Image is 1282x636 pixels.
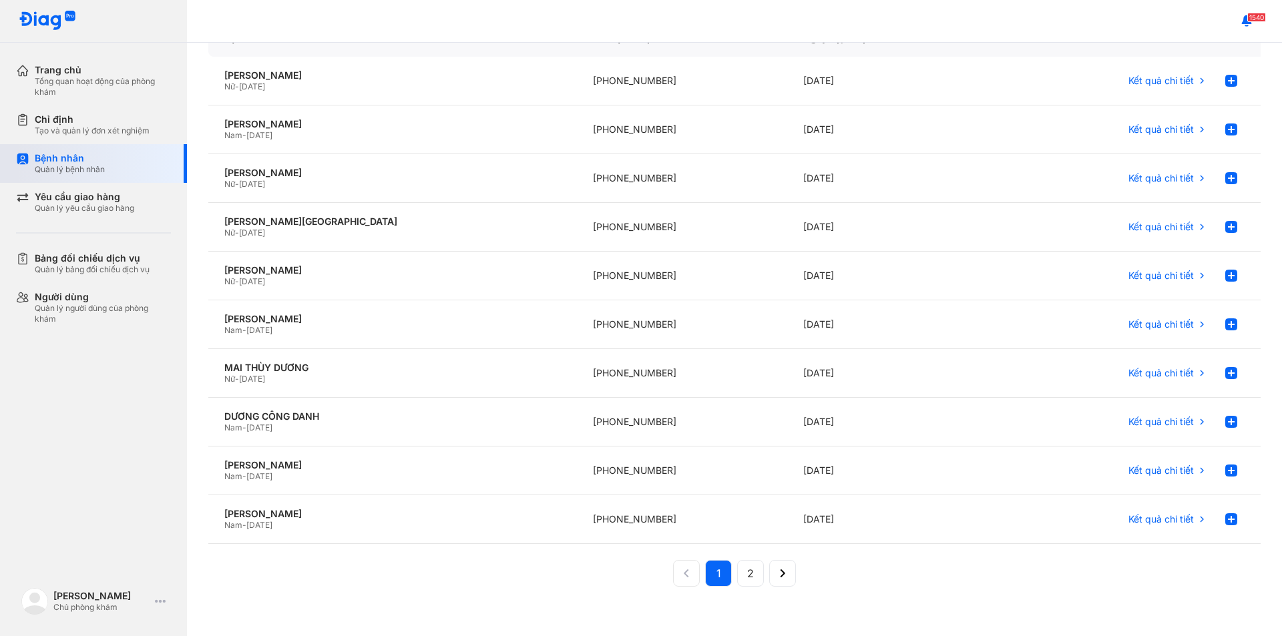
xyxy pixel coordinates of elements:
[224,374,235,384] span: Nữ
[224,179,235,189] span: Nữ
[787,154,998,203] div: [DATE]
[239,81,265,91] span: [DATE]
[577,495,787,544] div: [PHONE_NUMBER]
[235,179,239,189] span: -
[224,325,242,335] span: Nam
[35,203,134,214] div: Quản lý yêu cầu giao hàng
[224,520,242,530] span: Nam
[224,69,561,81] div: [PERSON_NAME]
[246,130,272,140] span: [DATE]
[1128,513,1194,525] span: Kết quả chi tiết
[224,130,242,140] span: Nam
[577,105,787,154] div: [PHONE_NUMBER]
[246,422,272,432] span: [DATE]
[224,459,561,471] div: [PERSON_NAME]
[1128,416,1194,428] span: Kết quả chi tiết
[737,560,764,587] button: 2
[577,349,787,398] div: [PHONE_NUMBER]
[577,398,787,446] div: [PHONE_NUMBER]
[787,495,998,544] div: [DATE]
[246,471,272,481] span: [DATE]
[242,422,246,432] span: -
[35,264,150,275] div: Quản lý bảng đối chiếu dịch vụ
[224,276,235,286] span: Nữ
[1128,367,1194,379] span: Kết quả chi tiết
[239,276,265,286] span: [DATE]
[224,313,561,325] div: [PERSON_NAME]
[35,64,171,76] div: Trang chủ
[577,203,787,252] div: [PHONE_NUMBER]
[35,113,150,125] div: Chỉ định
[787,446,998,495] div: [DATE]
[35,164,105,175] div: Quản lý bệnh nhân
[53,590,150,602] div: [PERSON_NAME]
[242,520,246,530] span: -
[35,191,134,203] div: Yêu cầu giao hàng
[224,471,242,481] span: Nam
[53,602,150,613] div: Chủ phòng khám
[235,228,239,238] span: -
[224,118,561,130] div: [PERSON_NAME]
[224,81,235,91] span: Nữ
[239,179,265,189] span: [DATE]
[242,130,246,140] span: -
[1247,13,1266,22] span: 1540
[35,303,171,324] div: Quản lý người dùng của phòng khám
[1128,270,1194,282] span: Kết quả chi tiết
[242,471,246,481] span: -
[35,252,150,264] div: Bảng đối chiếu dịch vụ
[705,560,732,587] button: 1
[1128,221,1194,233] span: Kết quả chi tiết
[787,203,998,252] div: [DATE]
[35,291,171,303] div: Người dùng
[242,325,246,335] span: -
[35,125,150,136] div: Tạo và quản lý đơn xét nghiệm
[224,216,561,228] div: [PERSON_NAME][GEOGRAPHIC_DATA]
[577,446,787,495] div: [PHONE_NUMBER]
[21,588,48,615] img: logo
[1128,123,1194,135] span: Kết quả chi tiết
[787,398,998,446] div: [DATE]
[239,228,265,238] span: [DATE]
[19,11,76,31] img: logo
[1128,172,1194,184] span: Kết quả chi tiết
[577,57,787,105] div: [PHONE_NUMBER]
[224,264,561,276] div: [PERSON_NAME]
[1128,75,1194,87] span: Kết quả chi tiết
[224,410,561,422] div: DƯƠNG CÔNG DANH
[224,422,242,432] span: Nam
[577,154,787,203] div: [PHONE_NUMBER]
[787,252,998,300] div: [DATE]
[787,105,998,154] div: [DATE]
[577,252,787,300] div: [PHONE_NUMBER]
[1128,318,1194,330] span: Kết quả chi tiết
[1128,464,1194,476] span: Kết quả chi tiết
[35,152,105,164] div: Bệnh nhân
[787,57,998,105] div: [DATE]
[224,167,561,179] div: [PERSON_NAME]
[235,81,239,91] span: -
[577,300,787,349] div: [PHONE_NUMBER]
[35,76,171,97] div: Tổng quan hoạt động của phòng khám
[235,374,239,384] span: -
[224,508,561,520] div: [PERSON_NAME]
[235,276,239,286] span: -
[239,374,265,384] span: [DATE]
[224,362,561,374] div: MAI THÙY DƯƠNG
[747,565,754,581] span: 2
[716,565,721,581] span: 1
[224,228,235,238] span: Nữ
[246,520,272,530] span: [DATE]
[246,325,272,335] span: [DATE]
[787,349,998,398] div: [DATE]
[787,300,998,349] div: [DATE]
